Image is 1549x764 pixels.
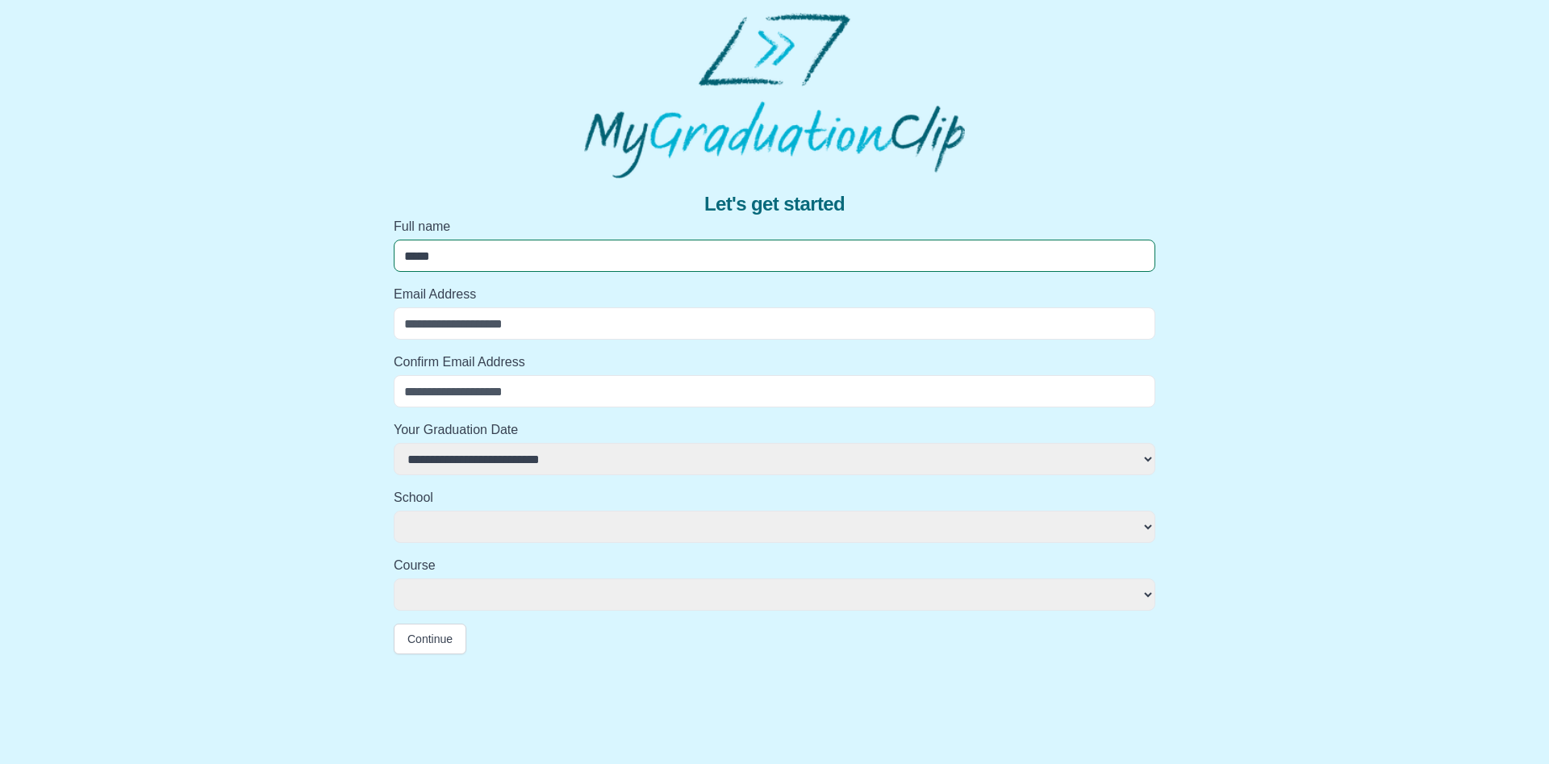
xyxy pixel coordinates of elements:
[394,285,1155,304] label: Email Address
[394,556,1155,575] label: Course
[394,353,1155,372] label: Confirm Email Address
[394,488,1155,507] label: School
[704,191,845,217] span: Let's get started
[394,420,1155,440] label: Your Graduation Date
[394,217,1155,236] label: Full name
[584,13,965,178] img: MyGraduationClip
[394,624,466,654] button: Continue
